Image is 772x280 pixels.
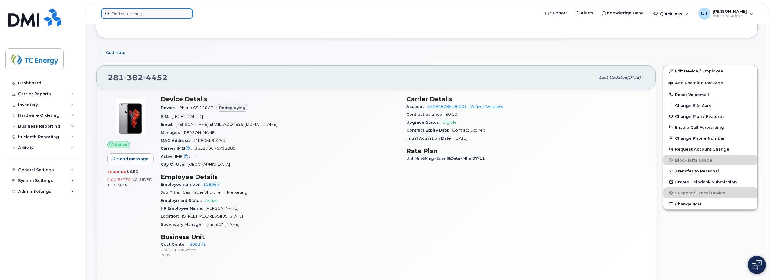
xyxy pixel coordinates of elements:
[701,10,708,17] span: CT
[143,73,168,82] span: 4452
[694,8,757,20] div: Chris Taylor
[663,89,757,100] button: Reset Voicemail
[406,156,488,161] span: Unl Min&Msg+Email&Data+Mhs 07/11
[107,177,153,187] span: included this month
[406,112,445,117] span: Contract balance
[161,95,399,103] h3: Device Details
[188,162,230,167] span: [GEOGRAPHIC_DATA]
[101,8,193,19] input: Find something...
[107,178,130,182] span: 0.00 Bytes
[112,98,149,135] img: image20231002-3703462-1e5097k.jpeg
[427,104,503,109] a: 520848286-00001 - Verizon Wireless
[161,206,206,211] span: HR Employee Name
[161,222,206,227] span: Secondary Manager
[550,10,567,16] span: Support
[452,128,485,132] span: Contract Expired
[161,130,183,135] span: Manager
[406,104,427,109] span: Account
[161,214,182,218] span: Location
[571,7,598,19] a: Alerts
[663,122,757,133] button: Enable Call Forwarding
[127,169,139,174] span: used
[161,242,190,247] span: Cost Center
[205,198,218,203] span: Active
[445,112,457,117] span: $0.00
[124,73,143,82] span: 382
[161,173,399,181] h3: Employee Details
[107,153,154,164] button: Send Message
[182,214,243,218] span: [STREET_ADDRESS][US_STATE]
[176,122,277,127] span: [PERSON_NAME][EMAIL_ADDRESS][DOMAIN_NAME]
[206,206,238,211] span: [PERSON_NAME]
[161,182,203,187] span: Employee number
[713,14,747,18] span: Wireless Admin
[161,252,399,258] p: 3007
[117,156,149,162] span: Send Message
[663,76,757,89] button: Add Roaming Package
[663,100,757,111] button: Change SIM Card
[107,170,127,174] span: 36.80 GB
[581,10,593,16] span: Alerts
[161,198,205,203] span: Employment Status
[663,133,757,144] button: Change Phone Number
[195,146,236,151] span: 353270076792880
[106,50,126,55] span: Add Note
[649,8,693,20] div: Quicklinks
[663,165,757,176] button: Transfer to Personal
[193,138,225,143] span: a4b805b9e29d
[96,47,131,58] button: Add Note
[172,114,203,119] span: [TECHNICAL_ID]
[161,138,193,143] span: MAC Address
[713,9,747,14] span: [PERSON_NAME]
[161,122,176,127] span: Email
[193,154,197,159] span: —
[607,10,644,16] span: Knowledge Base
[541,7,571,19] a: Support
[663,176,757,187] a: Create Helpdesk Submission
[663,144,757,155] button: Request Account Change
[454,136,467,141] span: [DATE]
[660,11,682,16] span: Quicklinks
[599,75,627,80] span: Last updated
[161,190,183,195] span: Job Title
[675,125,724,129] span: Enable Call Forwarding
[406,136,454,141] span: Initial Activation Date
[675,114,725,118] span: Change Plan / Features
[183,190,247,195] span: Gas Trader Short Term Marketing
[663,65,757,76] a: Edit Device / Employee
[752,260,762,270] img: Open chat
[663,155,757,165] button: Block Data Usage
[161,154,193,159] span: Active IMEI
[190,242,206,247] a: 300371
[442,120,457,125] span: Eligible
[203,182,220,187] a: 108067
[675,191,725,195] span: Suspend/Cancel Device
[161,146,195,151] span: Carrier IMEI
[406,128,452,132] span: Contract Expiry Date
[663,198,757,209] button: Change IMEI
[114,142,127,148] span: Active
[406,95,645,103] h3: Carrier Details
[668,81,723,86] span: Add Roaming Package
[206,222,239,227] span: [PERSON_NAME]
[161,105,178,110] span: Device
[598,7,648,19] a: Knowledge Base
[406,120,442,125] span: Upgrade Status
[183,130,216,135] span: [PERSON_NAME]
[161,114,172,119] span: SIM
[406,147,645,155] h3: Rate Plan
[663,111,757,122] button: Change Plan / Features
[161,233,399,241] h3: Business Unit
[161,162,188,167] span: City Of Use
[178,105,214,110] span: iPhone 6S 128GB
[627,75,641,80] span: [DATE]
[663,187,757,198] button: Suspend/Cancel Device
[161,247,399,252] p: USNG ST Marketing
[108,73,168,82] span: 281
[219,105,246,111] span: Redeploying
